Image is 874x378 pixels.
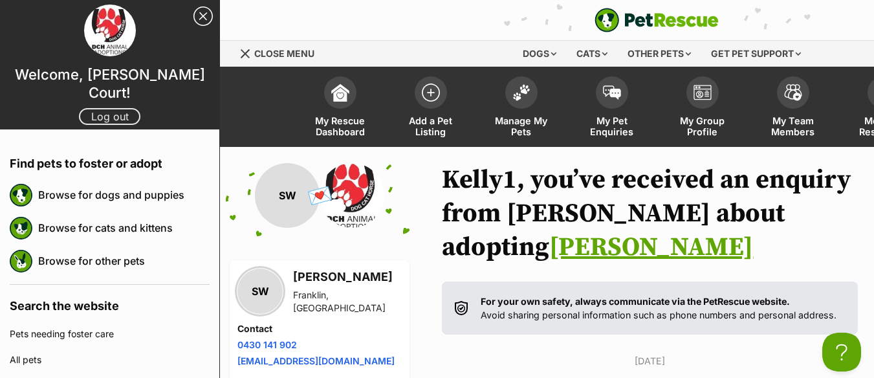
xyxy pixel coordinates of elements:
div: SW [255,163,320,228]
a: My Rescue Dashboard [295,70,386,147]
div: Get pet support [702,41,810,67]
img: DCH Animal Adoptions profile pic [320,163,384,228]
h4: Search the website [10,285,210,321]
h4: Find pets to foster or adopt [10,142,210,179]
a: Browse for cats and kittens [38,214,210,241]
div: Cats [567,41,617,67]
a: Browse for dogs and puppies [38,181,210,208]
a: My Team Members [748,70,838,147]
a: My Pet Enquiries [567,70,657,147]
img: add-pet-listing-icon-0afa8454b4691262ce3f59096e99ab1cd57d4a30225e0717b998d2c9b9846f56.svg [422,83,440,102]
img: petrescue logo [10,250,32,272]
a: [PERSON_NAME] [549,231,753,263]
img: pet-enquiries-icon-7e3ad2cf08bfb03b45e93fb7055b45f3efa6380592205ae92323e6603595dc1f.svg [603,85,621,100]
a: 0430 141 902 [237,339,297,350]
a: Pets needing foster care [10,321,210,347]
div: Franklin, [GEOGRAPHIC_DATA] [293,289,402,315]
span: My Group Profile [673,115,732,137]
h4: Contact [237,322,402,335]
span: My Rescue Dashboard [311,115,369,137]
img: team-members-icon-5396bd8760b3fe7c0b43da4ab00e1e3bb1a5d9ba89233759b79545d2d3fc5d0d.svg [784,84,802,101]
span: Manage My Pets [492,115,551,137]
img: dashboard-icon-eb2f2d2d3e046f16d808141f083e7271f6b2e854fb5c12c21221c1fb7104beca.svg [331,83,349,102]
a: Add a Pet Listing [386,70,476,147]
div: Dogs [514,41,565,67]
iframe: Help Scout Beacon - Open [822,333,861,372]
a: My Group Profile [657,70,748,147]
img: petrescue logo [10,217,32,239]
p: [DATE] [442,354,858,368]
img: group-profile-icon-3fa3cf56718a62981997c0bc7e787c4b2cf8bcc04b72c1350f741eb67cf2f40e.svg [694,85,712,100]
img: profile image [84,5,136,56]
span: Add a Pet Listing [402,115,460,137]
a: Log out [79,108,140,125]
span: My Pet Enquiries [583,115,641,137]
img: manage-my-pets-icon-02211641906a0b7f246fdf0571729dbe1e7629f14944591b6c1af311fb30b64b.svg [512,84,530,101]
a: Manage My Pets [476,70,567,147]
span: My Team Members [764,115,822,137]
p: Avoid sharing personal information such as phone numbers and personal address. [481,295,836,322]
a: [EMAIL_ADDRESS][DOMAIN_NAME] [237,355,395,366]
img: logo-e224e6f780fb5917bec1dbf3a21bbac754714ae5b6737aabdf751b685950b380.svg [595,8,719,32]
span: Close menu [254,48,314,59]
a: Close Sidebar [193,6,213,26]
h1: Kelly1, you’ve received an enquiry from [PERSON_NAME] about adopting [442,163,858,264]
span: 💌 [305,182,334,210]
a: Menu [239,41,323,64]
a: All pets [10,347,210,373]
div: Other pets [618,41,700,67]
strong: For your own safety, always communicate via the PetRescue website. [481,296,790,307]
img: petrescue logo [10,184,32,206]
div: SW [237,269,283,314]
h3: [PERSON_NAME] [293,268,402,286]
a: PetRescue [595,8,719,32]
a: Browse for other pets [38,247,210,274]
